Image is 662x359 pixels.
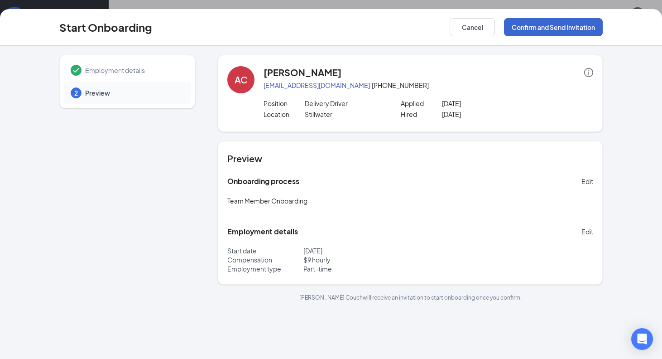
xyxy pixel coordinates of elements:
[227,227,298,237] h5: Employment details
[227,255,303,264] p: Compensation
[71,65,82,76] svg: Checkmark
[218,294,603,301] p: [PERSON_NAME] Couch will receive an invitation to start onboarding once you confirm.
[581,227,593,236] span: Edit
[235,73,248,86] div: AC
[85,66,182,75] span: Employment details
[264,99,305,108] p: Position
[401,99,442,108] p: Applied
[264,66,341,79] h4: [PERSON_NAME]
[303,264,410,273] p: Part-time
[581,177,593,186] span: Edit
[85,88,182,97] span: Preview
[450,18,495,36] button: Cancel
[442,99,524,108] p: [DATE]
[74,88,78,97] span: 2
[305,110,387,119] p: Stillwater
[631,328,653,350] div: Open Intercom Messenger
[264,81,593,90] p: · [PHONE_NUMBER]
[264,110,305,119] p: Location
[227,176,299,186] h5: Onboarding process
[227,264,303,273] p: Employment type
[584,68,593,77] span: info-circle
[227,246,303,255] p: Start date
[303,246,410,255] p: [DATE]
[401,110,442,119] p: Hired
[59,19,152,35] h3: Start Onboarding
[581,224,593,239] button: Edit
[504,18,603,36] button: Confirm and Send Invitation
[227,197,307,205] span: Team Member Onboarding
[581,174,593,189] button: Edit
[227,152,593,165] h4: Preview
[303,255,410,264] p: $ 9 hourly
[305,99,387,108] p: Delivery Driver
[442,110,524,119] p: [DATE]
[264,81,370,89] a: [EMAIL_ADDRESS][DOMAIN_NAME]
